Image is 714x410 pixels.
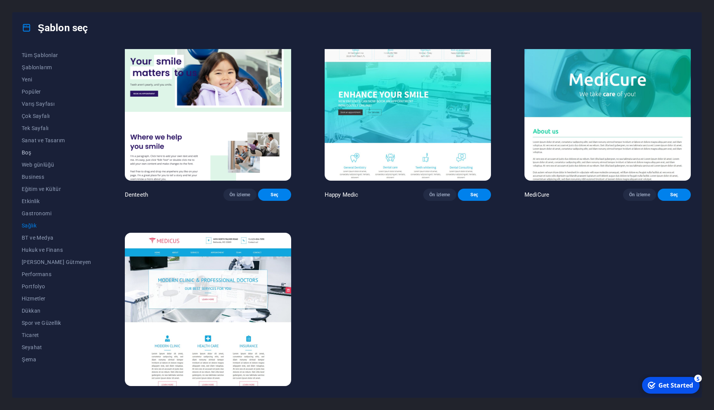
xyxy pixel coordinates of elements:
[22,52,91,58] span: Tüm Şablonlar
[22,98,91,110] button: Varış Sayfası
[22,244,91,256] button: Hukuk ve Finans
[22,320,91,326] span: Spor ve Güzellik
[22,271,91,277] span: Performans
[22,149,91,156] span: Boş
[22,308,91,314] span: Dükkan
[22,89,91,95] span: Popüler
[22,110,91,122] button: Çok Sayfalı
[22,76,91,83] span: Yeni
[22,280,91,292] button: Portfolyo
[22,171,91,183] button: Business
[125,233,291,386] img: Medicus
[125,28,291,181] img: Denteeth
[22,49,91,61] button: Tüm Şablonlar
[22,344,91,350] span: Seyahat
[22,259,91,265] span: [PERSON_NAME] Gütmeyen
[22,353,91,366] button: Şema
[22,174,91,180] span: Business
[524,28,691,181] img: MediCure
[22,198,91,204] span: Etkinlik
[22,125,91,131] span: Tek Sayfalı
[56,1,64,8] div: 5
[423,189,456,201] button: Ön izleme
[22,73,91,86] button: Yeni
[22,341,91,353] button: Seyahat
[22,232,91,244] button: BT ve Medya
[22,134,91,146] button: Sanat ve Tasarım
[22,183,91,195] button: Eğitim ve Kültür
[22,283,91,289] span: Portfolyo
[223,189,257,201] button: Ön izleme
[22,268,91,280] button: Performans
[325,28,491,181] img: Happy Medic
[22,292,91,305] button: Hizmetler
[258,189,291,201] button: Seç
[22,186,91,192] span: Eğitim ve Kültür
[464,192,485,198] span: Seç
[22,305,91,317] button: Dükkan
[22,64,91,70] span: Şablonlarım
[325,191,359,199] p: Happy Medic
[125,191,148,199] p: Denteeth
[22,86,91,98] button: Popüler
[22,219,91,232] button: Sağlık
[22,296,91,302] span: Hizmetler
[664,192,685,198] span: Seç
[22,247,91,253] span: Hukuk ve Finans
[22,61,91,73] button: Şablonlarım
[4,3,62,20] div: Get Started 5 items remaining, 0% complete
[629,192,650,198] span: Ön izleme
[22,22,88,34] h4: Şablon seç
[22,256,91,268] button: [PERSON_NAME] Gütmeyen
[22,222,91,229] span: Sağlık
[22,146,91,159] button: Boş
[22,137,91,143] span: Sanat ve Tasarım
[264,192,285,198] span: Seç
[22,159,91,171] button: Web günlüğü
[22,122,91,134] button: Tek Sayfalı
[22,317,91,329] button: Spor ve Güzellik
[22,356,91,362] span: Şema
[22,162,91,168] span: Web günlüğü
[22,332,91,338] span: Ticaret
[658,189,691,201] button: Seç
[429,192,450,198] span: Ön izleme
[21,7,55,16] div: Get Started
[229,192,250,198] span: Ön izleme
[22,101,91,107] span: Varış Sayfası
[22,113,91,119] span: Çok Sayfalı
[458,189,491,201] button: Seç
[22,329,91,341] button: Ticaret
[623,189,656,201] button: Ön izleme
[22,235,91,241] span: BT ve Medya
[22,207,91,219] button: Gastronomi
[524,191,549,199] p: MediCure
[22,210,91,216] span: Gastronomi
[22,195,91,207] button: Etkinlik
